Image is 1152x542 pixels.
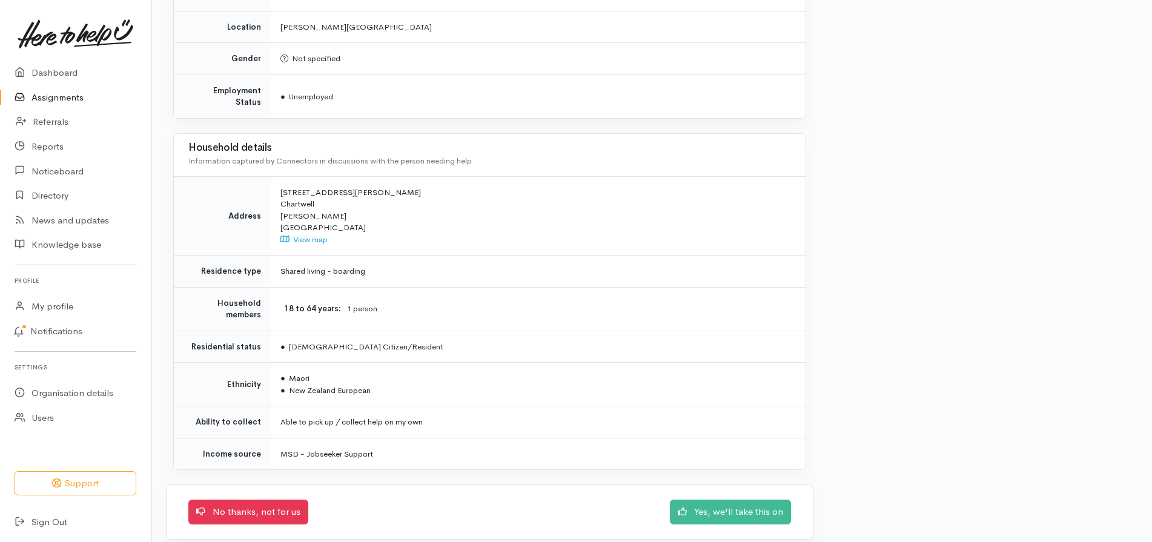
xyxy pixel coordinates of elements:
td: Address [174,176,271,256]
a: No thanks, not for us [188,500,308,524]
dt: 18 to 64 years [280,303,341,315]
span: ● [280,373,285,383]
span: Unemployed [280,91,333,102]
td: Location [174,11,271,43]
h6: Settings [15,359,136,375]
td: Residence type [174,256,271,288]
td: Gender [174,43,271,75]
td: Household members [174,287,271,331]
div: [STREET_ADDRESS][PERSON_NAME] Chartwell [PERSON_NAME] [GEOGRAPHIC_DATA] [280,187,791,246]
td: Residential status [174,331,271,363]
span: Information captured by Connectors in discussions with the person needing help [188,156,472,166]
td: Employment Status [174,74,271,118]
dd: 1 person [347,303,791,316]
button: Support [15,471,136,496]
td: Shared living - boarding [271,256,806,288]
a: Yes, we'll take this on [670,500,791,524]
td: Able to pick up / collect help on my own [271,406,806,438]
td: Income source [174,438,271,469]
td: MSD - Jobseeker Support [271,438,806,469]
span: Maori New Zealand European [280,373,371,395]
span: ● [280,385,285,395]
span: [DEMOGRAPHIC_DATA] Citizen/Resident [280,342,443,352]
h3: Household details [188,142,791,154]
td: Ethnicity [174,363,271,406]
span: ● [280,91,285,102]
td: [PERSON_NAME][GEOGRAPHIC_DATA] [271,11,806,43]
td: Ability to collect [174,406,271,438]
h6: Profile [15,273,136,289]
a: View map [280,234,328,245]
span: Not specified [280,53,340,64]
span: ● [280,342,285,352]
